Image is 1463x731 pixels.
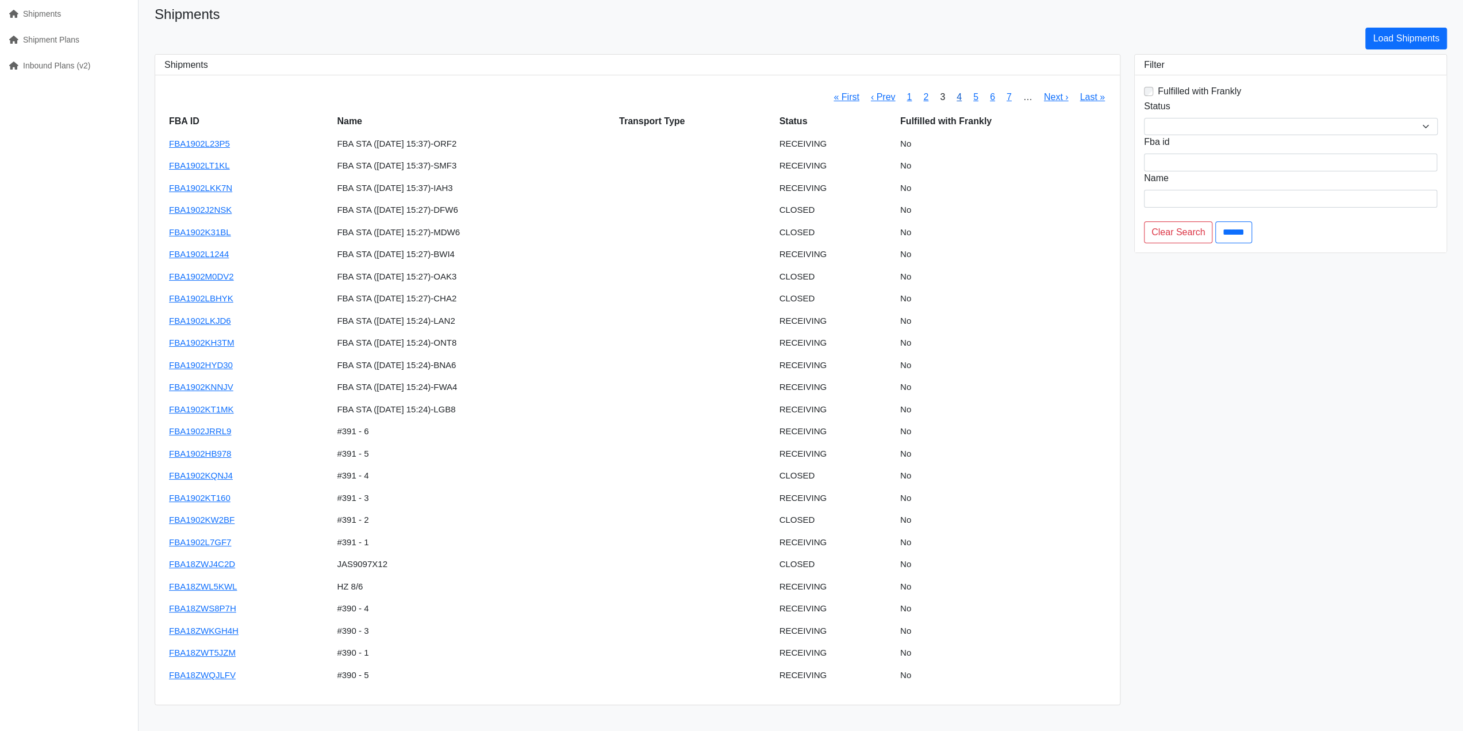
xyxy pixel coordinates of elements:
td: FBA STA ([DATE] 15:24)-BNA6 [332,354,615,377]
a: FBA18ZWQJLFV [169,670,236,680]
a: FBA1902L7GF7 [169,537,231,547]
a: 5 [973,92,978,102]
a: Load Shipments [1365,28,1447,49]
a: FBA1902L23P5 [169,139,230,148]
td: FBA STA ([DATE] 15:37)-ORF2 [332,133,615,155]
td: #390 - 5 [332,664,615,687]
td: FBA STA ([DATE] 15:27)-MDW6 [332,221,615,244]
td: No [896,487,1111,510]
td: RECEIVING [774,133,895,155]
td: No [896,399,1111,421]
td: No [896,465,1111,487]
a: FBA1902KH3TM [169,338,234,347]
th: FBA ID [164,110,332,133]
td: RECEIVING [774,642,895,664]
a: 1 [907,92,912,102]
td: RECEIVING [774,177,895,200]
td: FBA STA ([DATE] 15:24)-ONT8 [332,332,615,354]
td: CLOSED [774,266,895,288]
h3: Shipments [164,59,1111,70]
td: FBA STA ([DATE] 15:27)-BWI4 [332,243,615,266]
a: « First [834,92,859,102]
label: Name [1144,171,1169,185]
td: RECEIVING [774,576,895,598]
td: RECEIVING [774,531,895,554]
a: FBA1902LT1KL [169,160,230,170]
td: #390 - 1 [332,642,615,664]
td: No [896,266,1111,288]
td: No [896,243,1111,266]
td: RECEIVING [774,487,895,510]
nav: pager [828,85,1111,110]
td: No [896,376,1111,399]
td: RECEIVING [774,620,895,642]
td: No [896,553,1111,576]
td: No [896,133,1111,155]
td: No [896,642,1111,664]
a: FBA1902LBHYK [169,293,233,303]
td: FBA STA ([DATE] 15:37)-IAH3 [332,177,615,200]
th: Name [332,110,615,133]
td: #391 - 3 [332,487,615,510]
a: 6 [990,92,995,102]
a: 7 [1007,92,1012,102]
td: FBA STA ([DATE] 15:27)-CHA2 [332,288,615,310]
label: Status [1144,99,1170,113]
td: RECEIVING [774,243,895,266]
td: #391 - 2 [332,509,615,531]
th: Transport Type [615,110,775,133]
td: RECEIVING [774,664,895,687]
td: RECEIVING [774,420,895,443]
td: #390 - 4 [332,598,615,620]
a: FBA18ZWJ4C2D [169,559,235,569]
a: FBA1902LKJD6 [169,316,231,326]
td: RECEIVING [774,155,895,177]
td: FBA STA ([DATE] 15:24)-LAN2 [332,310,615,332]
td: CLOSED [774,288,895,310]
td: No [896,420,1111,443]
a: FBA1902J2NSK [169,205,232,215]
td: No [896,664,1111,687]
h1: Shipments [155,6,1447,23]
span: 3 [934,85,951,110]
td: No [896,199,1111,221]
td: CLOSED [774,221,895,244]
td: No [896,443,1111,465]
a: FBA1902M0DV2 [169,271,234,281]
td: #391 - 5 [332,443,615,465]
td: RECEIVING [774,399,895,421]
span: … [1017,85,1038,110]
td: No [896,531,1111,554]
a: Last » [1080,92,1105,102]
a: 4 [957,92,962,102]
label: Fba id [1144,135,1169,149]
td: CLOSED [774,509,895,531]
td: RECEIVING [774,376,895,399]
td: No [896,310,1111,332]
td: JAS9097X12 [332,553,615,576]
td: RECEIVING [774,354,895,377]
td: No [896,598,1111,620]
a: FBA1902KT1MK [169,404,234,414]
a: FBA1902K31BL [169,227,231,237]
a: FBA1902KNNJV [169,382,233,392]
a: FBA1902HB978 [169,449,231,458]
a: FBA18ZWS8P7H [169,603,236,613]
td: FBA STA ([DATE] 15:24)-FWA4 [332,376,615,399]
a: FBA18ZWL5KWL [169,581,237,591]
td: No [896,576,1111,598]
td: RECEIVING [774,598,895,620]
td: HZ 8/6 [332,576,615,598]
h3: Filter [1144,59,1437,70]
td: No [896,509,1111,531]
td: FBA STA ([DATE] 15:24)-LGB8 [332,399,615,421]
a: Clear Search [1144,221,1212,243]
th: Status [774,110,895,133]
td: #391 - 6 [332,420,615,443]
a: FBA1902JRRL9 [169,426,231,436]
td: CLOSED [774,553,895,576]
a: FBA18ZWKGH4H [169,626,239,636]
td: No [896,620,1111,642]
td: FBA STA ([DATE] 15:27)-DFW6 [332,199,615,221]
td: #390 - 3 [332,620,615,642]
